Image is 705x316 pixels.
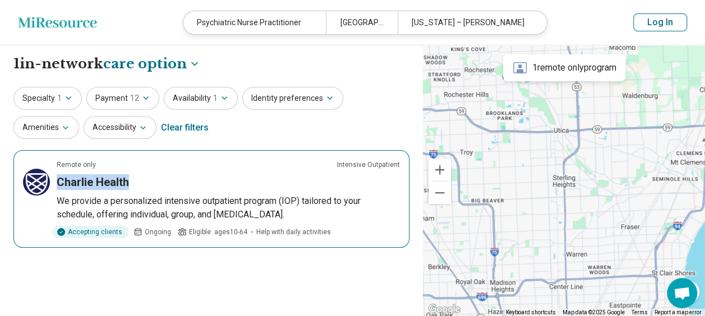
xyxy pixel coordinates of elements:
div: Accepting clients [52,226,129,238]
button: Payment12 [86,87,159,110]
div: [GEOGRAPHIC_DATA], [GEOGRAPHIC_DATA] [326,11,397,34]
div: Psychiatric Nurse Practitioner [183,11,326,34]
button: Accessibility [84,116,156,139]
div: [US_STATE] – [PERSON_NAME] [398,11,540,34]
p: We provide a personalized intensive outpatient program (IOP) tailored to your schedule, offering ... [57,194,400,221]
span: care option [103,54,187,73]
button: Care options [103,54,200,73]
span: Map data ©2025 Google [563,309,625,315]
a: Open chat [667,278,697,308]
a: Report a map error [655,309,702,315]
span: 12 [130,92,139,104]
span: 1 [57,92,62,104]
button: Amenities [13,116,79,139]
button: Zoom in [428,159,451,181]
div: Clear filters [161,114,209,141]
p: Intensive Outpatient [337,160,400,170]
button: Specialty1 [13,87,82,110]
p: Remote only [57,160,96,170]
button: Identity preferences [242,87,343,110]
span: 1 [213,92,218,104]
div: 1 remote only program [503,54,625,81]
h1: 1 in-network [13,54,200,73]
span: Help with daily activities [256,227,331,237]
button: Zoom out [428,182,451,204]
span: Ongoing [145,227,171,237]
h3: Charlie Health [57,174,129,190]
a: Terms [632,309,648,315]
span: Eligible: ages 10-64 [189,227,247,237]
button: Availability1 [164,87,238,110]
button: Log In [633,13,687,31]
